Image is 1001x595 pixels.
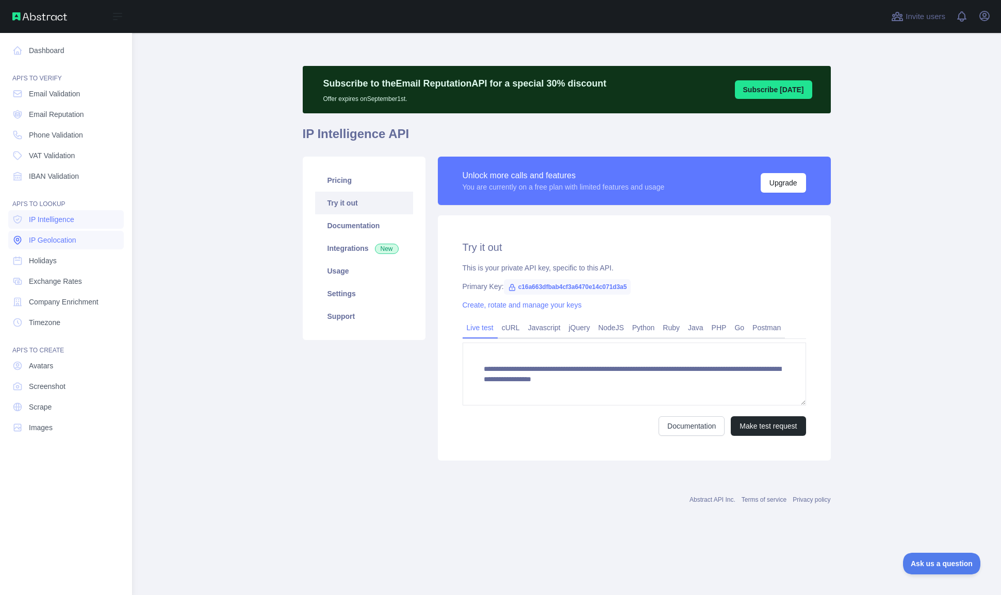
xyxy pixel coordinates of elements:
[12,12,67,21] img: Abstract API
[524,319,565,336] a: Javascript
[315,305,413,328] a: Support
[793,496,830,503] a: Privacy policy
[8,334,124,354] div: API'S TO CREATE
[463,301,582,309] a: Create, rotate and manage your keys
[8,146,124,165] a: VAT Validation
[498,319,524,336] a: cURL
[29,297,99,307] span: Company Enrichment
[315,260,413,282] a: Usage
[303,126,831,150] h1: IP Intelligence API
[8,231,124,249] a: IP Geolocation
[735,80,812,99] button: Subscribe [DATE]
[29,381,65,392] span: Screenshot
[463,169,665,182] div: Unlock more calls and features
[8,377,124,396] a: Screenshot
[628,319,659,336] a: Python
[565,319,594,336] a: jQuery
[906,11,945,23] span: Invite users
[708,319,731,336] a: PHP
[594,319,628,336] a: NodeJS
[29,150,75,161] span: VAT Validation
[659,416,725,436] a: Documentation
[315,214,413,237] a: Documentation
[742,496,786,503] a: Terms of service
[29,361,53,371] span: Avatars
[731,416,806,436] button: Make test request
[29,402,52,412] span: Scrape
[8,398,124,416] a: Scrape
[8,293,124,311] a: Company Enrichment
[375,244,399,254] span: New
[463,182,665,192] div: You are currently on a free plan with limited features and usage
[29,89,80,99] span: Email Validation
[8,313,124,332] a: Timezone
[8,272,124,291] a: Exchange Rates
[8,105,124,124] a: Email Reputation
[8,167,124,185] a: IBAN Validation
[463,319,498,336] a: Live test
[8,41,124,60] a: Dashboard
[29,214,74,225] span: IP Intelligence
[29,235,76,245] span: IP Geolocation
[8,188,124,208] div: API'S TO LOOKUP
[8,62,124,82] div: API'S TO VERIFY
[659,319,684,336] a: Ruby
[730,319,748,336] a: Go
[315,169,413,192] a: Pricing
[761,173,806,193] button: Upgrade
[29,422,53,433] span: Images
[315,237,413,260] a: Integrations New
[323,76,606,91] p: Subscribe to the Email Reputation API for a special 30 % discount
[29,276,82,286] span: Exchange Rates
[690,496,735,503] a: Abstract API Inc.
[29,317,60,328] span: Timezone
[29,130,83,140] span: Phone Validation
[29,171,79,181] span: IBAN Validation
[315,192,413,214] a: Try it out
[8,84,124,103] a: Email Validation
[504,279,631,295] span: c16a663dfbab4cf3a6470e14c071d3a5
[29,109,84,120] span: Email Reputation
[315,282,413,305] a: Settings
[463,240,806,254] h2: Try it out
[8,356,124,375] a: Avatars
[8,418,124,437] a: Images
[8,210,124,229] a: IP Intelligence
[748,319,785,336] a: Postman
[463,281,806,292] div: Primary Key:
[8,126,124,144] a: Phone Validation
[323,91,606,103] p: Offer expires on September 1st.
[8,251,124,270] a: Holidays
[684,319,708,336] a: Java
[29,256,57,266] span: Holidays
[463,263,806,273] div: This is your private API key, specific to this API.
[889,8,947,25] button: Invite users
[903,553,980,574] iframe: Toggle Customer Support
